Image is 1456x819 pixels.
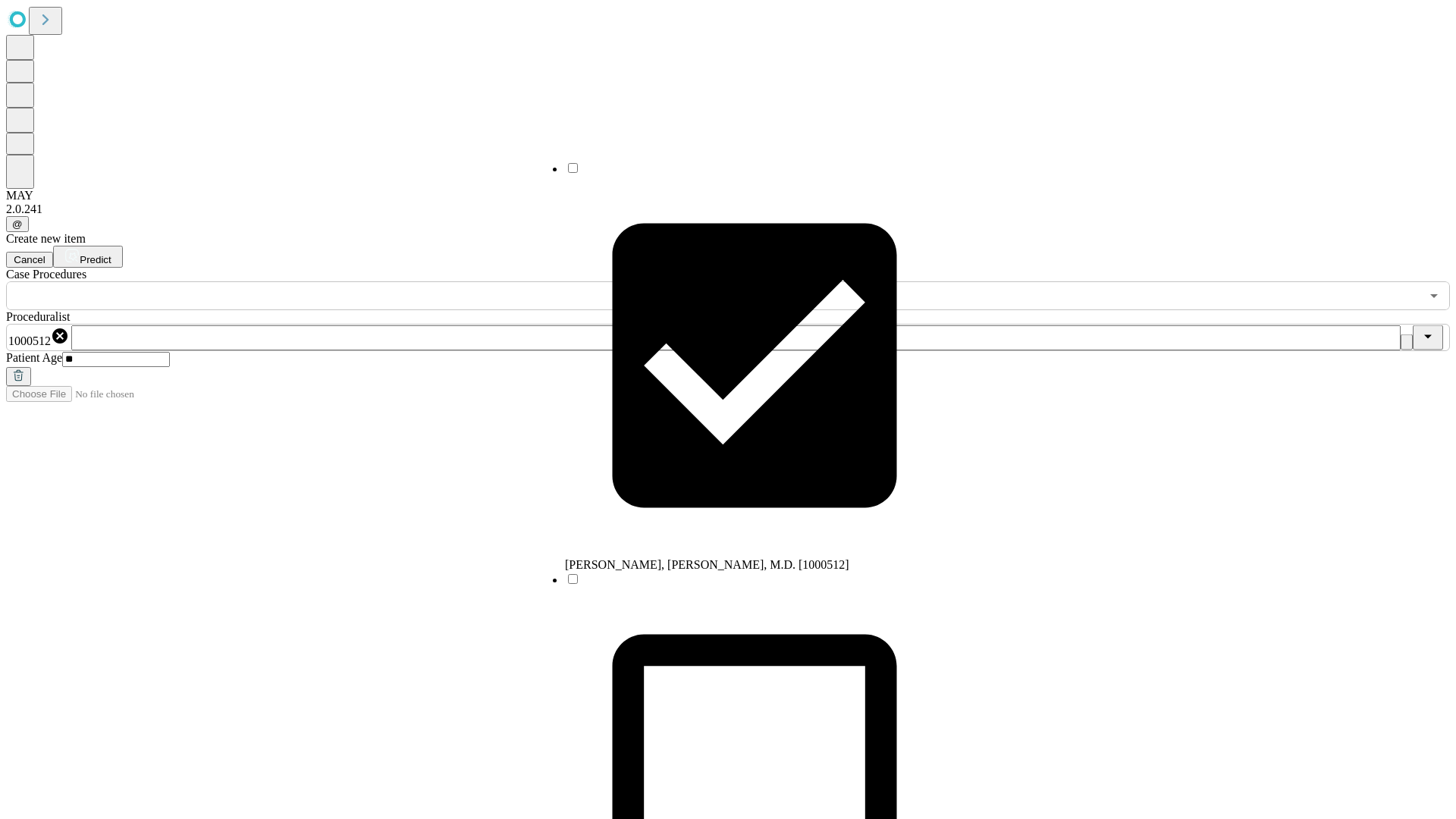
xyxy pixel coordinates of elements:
[8,334,51,347] span: 1000512
[6,310,70,323] span: Proceduralist
[1401,334,1413,350] button: Clear
[6,216,29,232] button: @
[565,558,849,571] span: [PERSON_NAME], [PERSON_NAME], M.D. [1000512]
[6,202,1450,216] div: 2.0.241
[12,218,23,230] span: @
[8,327,69,348] div: 1000512
[53,246,123,268] button: Predict
[1413,325,1443,350] button: Close
[6,232,86,245] span: Create new item
[6,268,86,281] span: Scheduled Procedure
[6,351,62,364] span: Patient Age
[80,254,111,265] span: Predict
[6,252,53,268] button: Cancel
[6,189,1450,202] div: MAY
[1423,285,1445,306] button: Open
[14,254,45,265] span: Cancel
